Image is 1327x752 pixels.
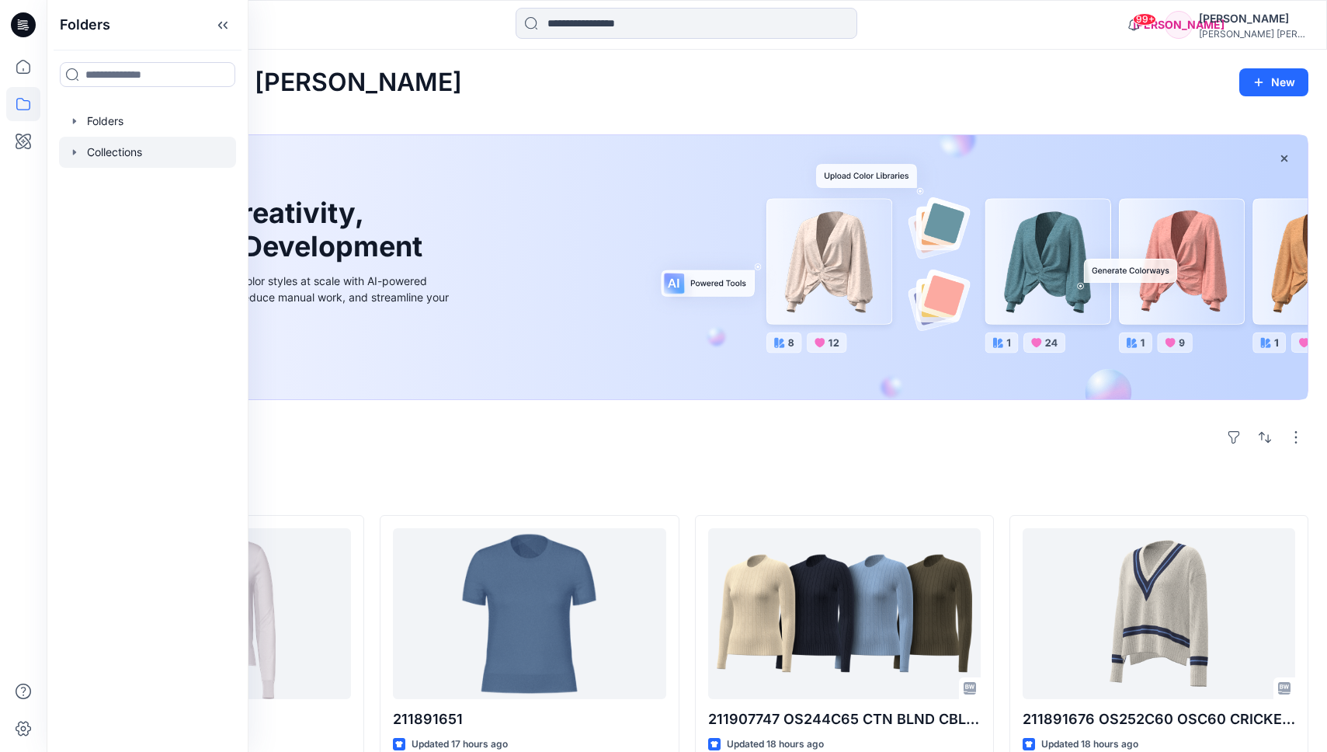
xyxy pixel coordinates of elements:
div: [PERSON_NAME] [1165,11,1193,39]
div: [PERSON_NAME] [PERSON_NAME] [1199,28,1308,40]
p: 211907747 OS244C65 CTN BLND CBL VISCOSE CTTN BLEND [708,708,981,730]
p: 211891676 OS252C60 OSC60 CRICKET PO 1 4-5 COTTON [1023,708,1295,730]
h4: Styles [65,481,1308,500]
div: [PERSON_NAME] [1199,9,1308,28]
a: Discover more [103,340,453,371]
div: Explore ideas faster and recolor styles at scale with AI-powered tools that boost creativity, red... [103,273,453,322]
a: 211907747 OS244C65 CTN BLND CBL VISCOSE CTTN BLEND [708,528,981,699]
a: 211891651 [393,528,665,699]
span: 99+ [1133,13,1156,26]
h2: Welcome back, [PERSON_NAME] [65,68,462,97]
h1: Unleash Creativity, Speed Up Development [103,197,429,263]
p: 211891651 [393,708,665,730]
a: 211891676 OS252C60 OSC60 CRICKET PO 1 4-5 COTTON [1023,528,1295,699]
button: New [1239,68,1308,96]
